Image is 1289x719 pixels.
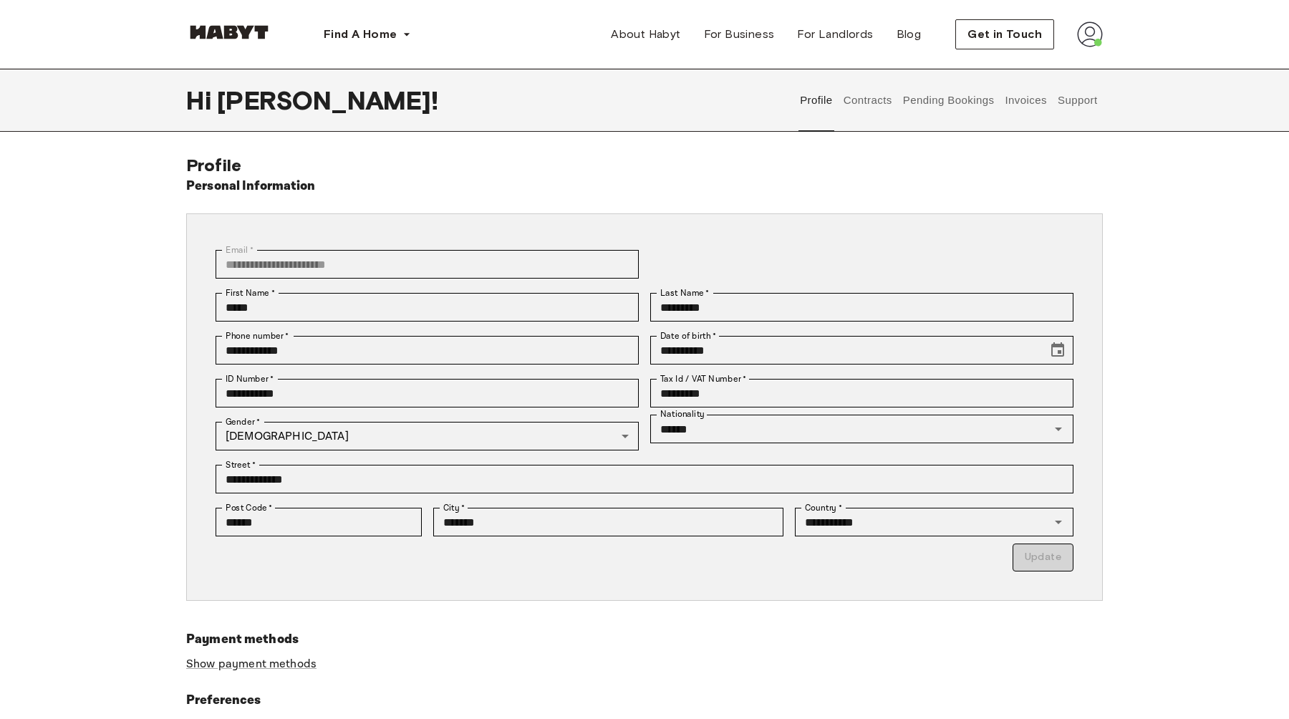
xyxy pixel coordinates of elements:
span: Find A Home [324,26,397,43]
button: Open [1048,419,1068,439]
a: For Business [692,20,786,49]
span: For Business [704,26,775,43]
label: Nationality [660,408,705,420]
span: Profile [186,155,241,175]
button: Find A Home [312,20,423,49]
div: [DEMOGRAPHIC_DATA] [216,422,639,450]
span: Hi [186,85,217,115]
button: Profile [798,69,835,132]
span: For Landlords [797,26,873,43]
label: Post Code [226,501,273,514]
button: Support [1056,69,1099,132]
h6: Personal Information [186,176,316,196]
h6: Payment methods [186,629,1103,650]
label: Date of birth [660,329,716,342]
div: user profile tabs [795,69,1103,132]
button: Pending Bookings [901,69,996,132]
span: Blog [897,26,922,43]
img: avatar [1077,21,1103,47]
button: Open [1048,512,1068,532]
div: You can't change your email address at the moment. Please reach out to customer support in case y... [216,250,639,279]
label: ID Number [226,372,274,385]
label: Phone number [226,329,289,342]
label: Street [226,458,256,471]
h6: Preferences [186,690,1103,710]
a: Show payment methods [186,657,317,672]
button: Get in Touch [955,19,1054,49]
span: Get in Touch [967,26,1042,43]
button: Invoices [1003,69,1048,132]
label: Email [226,243,254,256]
button: Contracts [841,69,894,132]
button: Choose date, selected date is Nov 28, 2004 [1043,336,1072,365]
img: Habyt [186,25,272,39]
a: About Habyt [599,20,692,49]
a: Blog [885,20,933,49]
label: City [443,501,465,514]
label: Last Name [660,286,710,299]
label: Tax Id / VAT Number [660,372,746,385]
span: About Habyt [611,26,680,43]
span: [PERSON_NAME] ! [217,85,438,115]
label: First Name [226,286,275,299]
label: Gender [226,415,260,428]
label: Country [805,501,842,514]
a: For Landlords [786,20,884,49]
